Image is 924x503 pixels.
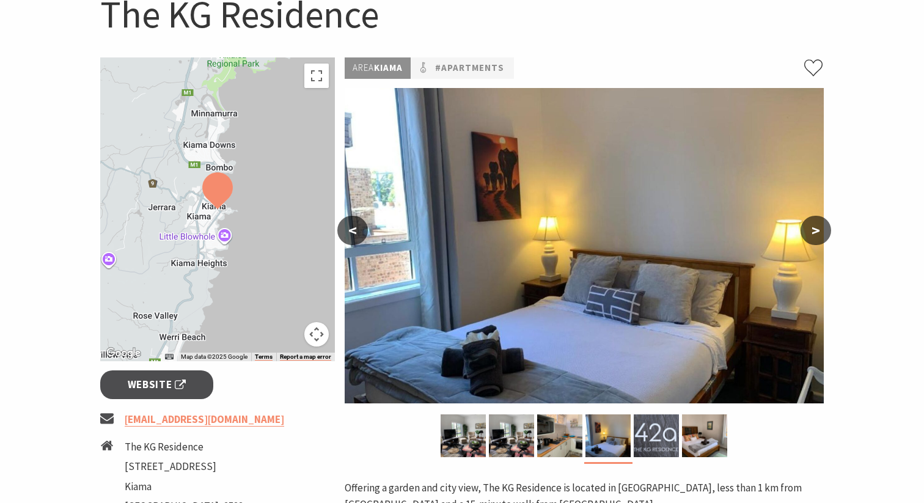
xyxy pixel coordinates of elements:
button: Keyboard shortcuts [165,353,174,361]
span: Website [128,376,186,393]
li: [STREET_ADDRESS] [125,458,243,475]
a: Report a map error [280,353,331,361]
span: Area [353,62,374,73]
a: [EMAIL_ADDRESS][DOMAIN_NAME] [125,413,284,427]
a: Terms (opens in new tab) [255,353,273,361]
li: Kiama [125,479,243,495]
button: Map camera controls [304,322,329,347]
a: Website [100,370,213,399]
img: Google [103,345,144,361]
li: The KG Residence [125,439,243,455]
button: Toggle fullscreen view [304,64,329,88]
a: #Apartments [435,61,504,76]
button: < [337,216,368,245]
p: Kiama [345,57,411,79]
a: Open this area in Google Maps (opens a new window) [103,345,144,361]
button: > [801,216,831,245]
span: Map data ©2025 Google [181,353,248,360]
